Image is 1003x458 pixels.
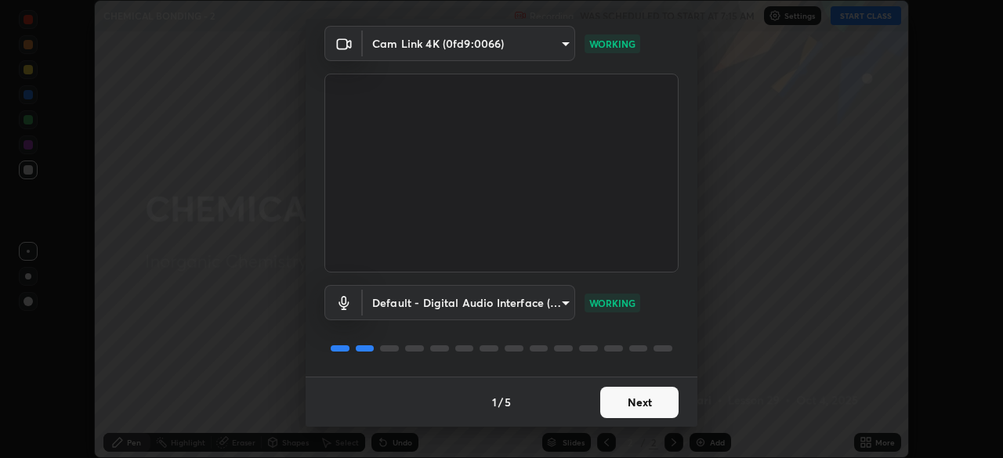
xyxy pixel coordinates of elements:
div: Cam Link 4K (0fd9:0066) [363,26,575,61]
div: Cam Link 4K (0fd9:0066) [363,285,575,320]
h4: / [498,394,503,410]
button: Next [600,387,679,418]
p: WORKING [589,296,635,310]
p: WORKING [589,37,635,51]
h4: 1 [492,394,497,410]
h4: 5 [505,394,511,410]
